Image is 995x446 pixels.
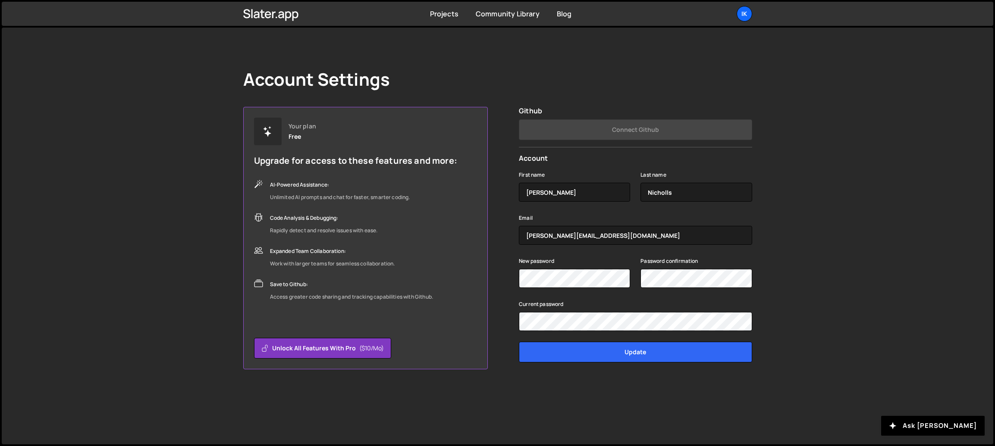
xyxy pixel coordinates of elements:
[640,171,666,179] label: Last name
[270,180,410,190] div: AI-Powered Assistance:
[557,9,572,19] a: Blog
[243,69,390,90] h1: Account Settings
[519,300,564,309] label: Current password
[519,342,752,362] input: Update
[881,416,985,436] button: Ask [PERSON_NAME]
[270,259,395,269] div: Work with larger teams for seamless collaboration.
[270,192,410,203] div: Unlimited AI prompts and chat for faster, smarter coding.
[289,123,316,130] div: Your plan
[270,225,378,236] div: Rapidly detect and resolve issues with ease.
[519,171,545,179] label: First name
[270,246,395,256] div: Expanded Team Collaboration:
[519,257,554,265] label: New password
[254,338,391,359] button: Unlock all features with Pro($10/mo)
[270,279,433,290] div: Save to Github:
[289,133,301,140] div: Free
[476,9,540,19] a: Community Library
[519,107,752,115] h2: Github
[519,154,752,162] h2: Account
[254,156,457,166] h5: Upgrade for access to these features and more:
[270,292,433,302] div: Access greater code sharing and tracking capabilities with Github.
[359,344,384,352] span: ($10/mo)
[430,9,458,19] a: Projects
[519,119,752,140] button: Connect Github
[519,214,533,222] label: Email
[270,213,378,223] div: Code Analysis & Debugging:
[640,257,698,265] label: Password confirmation
[737,6,752,22] a: Ik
